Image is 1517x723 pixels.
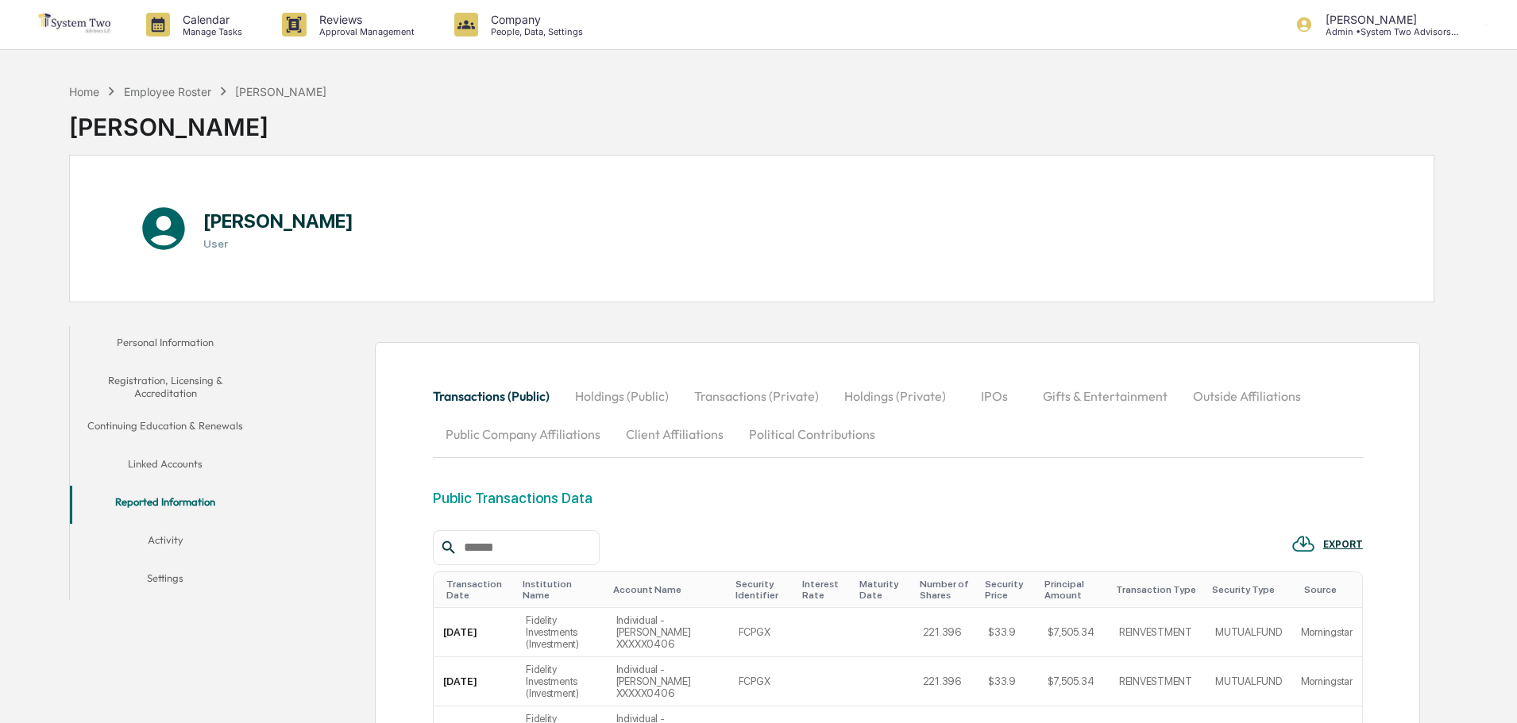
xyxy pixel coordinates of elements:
[1323,539,1363,550] div: EXPORT
[1466,671,1509,713] iframe: Open customer support
[70,326,261,600] div: secondary tabs example
[1313,13,1461,26] p: [PERSON_NAME]
[203,237,353,250] h3: User
[913,657,979,706] td: 221.396
[607,608,729,657] td: Individual - [PERSON_NAME] XXXXX0406
[979,608,1037,657] td: $33.9
[1206,657,1291,706] td: MUTUALFUND
[478,26,591,37] p: People, Data, Settings
[446,579,510,601] div: Toggle SortBy
[1291,608,1362,657] td: Morningstar
[523,579,600,601] div: Toggle SortBy
[681,377,832,415] button: Transactions (Private)
[802,579,847,601] div: Toggle SortBy
[124,85,211,98] div: Employee Roster
[832,377,959,415] button: Holdings (Private)
[434,608,516,657] td: [DATE]
[433,377,1363,453] div: secondary tabs example
[607,657,729,706] td: Individual - [PERSON_NAME] XXXXX0406
[516,657,607,706] td: Fidelity Investments (Investment)
[1206,608,1291,657] td: MUTUALFUND
[1110,608,1206,657] td: REINVESTMENT
[1304,584,1356,595] div: Toggle SortBy
[70,448,261,486] button: Linked Accounts
[170,26,250,37] p: Manage Tasks
[562,377,681,415] button: Holdings (Public)
[170,13,250,26] p: Calendar
[1212,584,1284,595] div: Toggle SortBy
[69,100,326,141] div: [PERSON_NAME]
[70,410,261,448] button: Continuing Education & Renewals
[1180,377,1314,415] button: Outside Affiliations
[920,579,973,601] div: Toggle SortBy
[1038,608,1110,657] td: $7,505.34
[70,524,261,562] button: Activity
[613,584,723,595] div: Toggle SortBy
[70,364,261,410] button: Registration, Licensing & Accreditation
[433,415,613,453] button: Public Company Affiliations
[433,490,593,506] div: Public Transactions Data
[1291,532,1315,556] img: EXPORT
[307,26,423,37] p: Approval Management
[70,562,261,600] button: Settings
[959,377,1030,415] button: IPOs
[985,579,1031,601] div: Toggle SortBy
[1044,579,1103,601] div: Toggle SortBy
[307,13,423,26] p: Reviews
[38,13,114,37] img: logo
[203,210,353,233] h1: [PERSON_NAME]
[70,326,261,364] button: Personal Information
[1116,584,1199,595] div: Toggle SortBy
[913,608,979,657] td: 221.396
[70,486,261,524] button: Reported Information
[613,415,736,453] button: Client Affiliations
[729,608,796,657] td: FCPGX
[1291,657,1362,706] td: Morningstar
[735,579,789,601] div: Toggle SortBy
[859,579,906,601] div: Toggle SortBy
[979,657,1037,706] td: $33.9
[69,85,99,98] div: Home
[1038,657,1110,706] td: $7,505.34
[478,13,591,26] p: Company
[235,85,326,98] div: [PERSON_NAME]
[729,657,796,706] td: FCPGX
[1110,657,1206,706] td: REINVESTMENT
[1030,377,1180,415] button: Gifts & Entertainment
[736,415,888,453] button: Political Contributions
[516,608,607,657] td: Fidelity Investments (Investment)
[434,657,516,706] td: [DATE]
[1313,26,1461,37] p: Admin • System Two Advisors, L.P.
[433,377,562,415] button: Transactions (Public)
